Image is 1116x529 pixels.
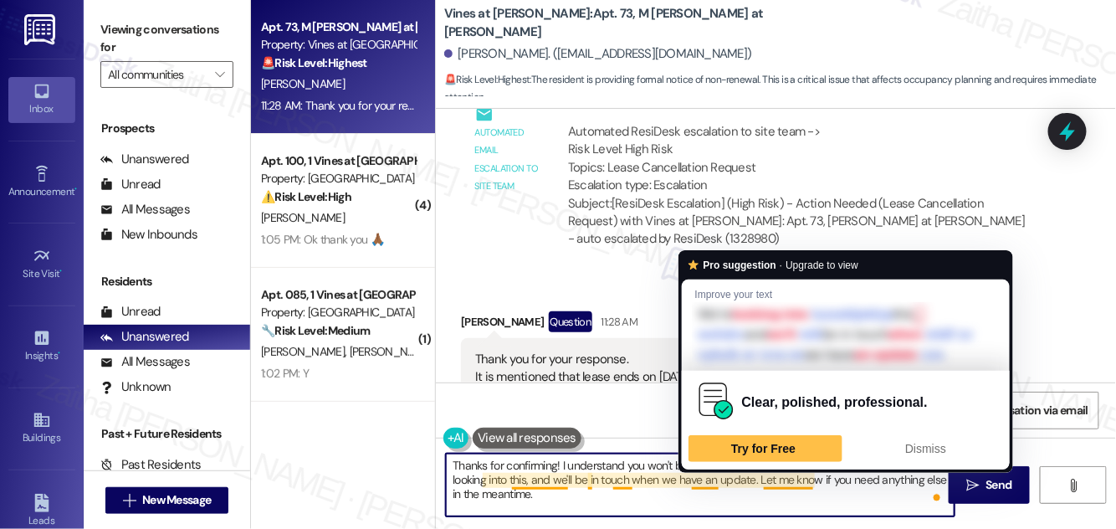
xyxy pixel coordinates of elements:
div: All Messages [100,201,190,218]
div: Past Residents [100,456,202,474]
div: Unanswered [100,328,189,346]
div: Property: [GEOGRAPHIC_DATA] [261,304,416,321]
a: Buildings [8,406,75,451]
span: • [60,265,63,277]
button: Share Conversation via email [929,392,1099,429]
strong: 🚨 Risk Level: Highest [261,55,367,70]
div: 11:28 AM [596,313,637,331]
div: [PERSON_NAME]. ([EMAIL_ADDRESS][DOMAIN_NAME]) [444,45,752,63]
i:  [215,68,224,81]
b: Vines at [PERSON_NAME]: Apt. 73, M [PERSON_NAME] at [PERSON_NAME] [444,5,779,41]
div: Unread [100,303,161,321]
div: Apt. 73, M [PERSON_NAME] at [PERSON_NAME] [261,18,416,36]
div: Property: Vines at [GEOGRAPHIC_DATA] [261,36,416,54]
div: Question [549,311,593,332]
a: Inbox [8,77,75,122]
div: [PERSON_NAME] [461,311,919,338]
span: [PERSON_NAME] [261,344,350,359]
div: Unknown [100,378,171,396]
div: Automated email escalation to site team [475,124,540,196]
div: 1:02 PM: Y [261,366,309,381]
button: New Message [105,487,229,514]
label: Viewing conversations for [100,17,233,61]
span: Share Conversation via email [939,402,1088,419]
a: Insights • [8,324,75,369]
span: • [74,183,77,195]
div: Automated ResiDesk escalation to site team -> Risk Level: High Risk Topics: Lease Cancellation Re... [568,123,1034,195]
span: [PERSON_NAME] [350,344,433,359]
strong: 🔧 Risk Level: Medium [261,323,370,338]
div: 11:28 AM: Thank you for your response. It is mentioned that lease ends on [DATE]. I don't want to... [261,98,829,113]
span: • [58,347,60,359]
i:  [966,479,979,492]
textarea: To enrich screen reader interactions, please activate Accessibility in Grammarly extension settings [446,454,955,516]
strong: ⚠️ Risk Level: High [261,189,351,204]
i:  [1067,479,1079,492]
div: Apt. 100, 1 Vines at [GEOGRAPHIC_DATA] [261,152,416,170]
span: New Message [142,491,211,509]
a: Site Visit • [8,242,75,287]
i:  [123,494,136,507]
button: Send [949,466,1030,504]
span: : The resident is providing formal notice of non-renewal. This is a critical issue that affects o... [444,71,1116,107]
div: Residents [84,273,250,290]
div: Thank you for your response. It is mentioned that lease ends on [DATE]. I don't want to renew it.... [475,351,892,387]
div: Unanswered [100,151,189,168]
div: Property: [GEOGRAPHIC_DATA] [261,170,416,187]
span: Send [985,476,1011,494]
span: [PERSON_NAME] [261,76,345,91]
div: 1:05 PM: Ok thank you 🙏🏾 [261,232,384,247]
span: [PERSON_NAME] [261,210,345,225]
div: All Messages [100,353,190,371]
div: New Inbounds [100,226,197,244]
div: Prospects [84,120,250,137]
div: Past + Future Residents [84,425,250,443]
div: Apt. 085, 1 Vines at [GEOGRAPHIC_DATA] [261,286,416,304]
input: All communities [108,61,207,88]
img: ResiDesk Logo [24,14,59,45]
div: Subject: [ResiDesk Escalation] (High Risk) - Action Needed (Lease Cancellation Request) with Vine... [568,195,1034,249]
div: Unread [100,176,161,193]
strong: 🚨 Risk Level: Highest [444,73,530,86]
